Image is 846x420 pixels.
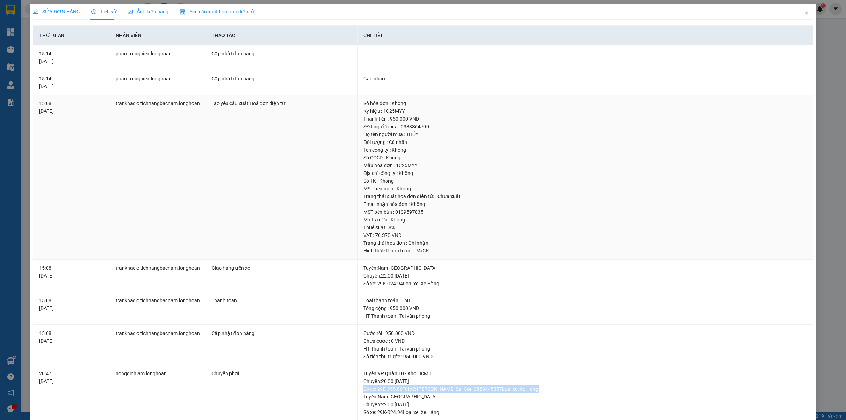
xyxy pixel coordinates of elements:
[128,9,168,14] span: Ảnh kiện hàng
[211,370,352,377] div: Chuyển phơi
[211,264,352,272] div: Giao hàng trên xe
[110,260,206,292] td: trankhacloitichhangbacnam.longhoan
[363,304,807,312] div: Tổng cộng : 950.000 VND
[363,224,807,231] div: Thuế suất : 8%
[33,26,110,45] th: Thời gian
[363,393,807,416] div: Tuyến : Nam [GEOGRAPHIC_DATA] Chuyến: 22:00 [DATE] Số xe: 29K-024.94 Loại xe: Xe Hàng
[363,231,807,239] div: VAT : 70.370 VND
[39,75,104,90] div: 15:14 [DATE]
[358,26,813,45] th: Chi tiết
[363,208,807,216] div: MST bên bán : 0109597835
[363,312,807,320] div: HT Thanh toán : Tại văn phòng
[363,247,807,255] div: Hình thức thanh toán : TM/CK
[39,99,104,115] div: 15:08 [DATE]
[211,99,352,107] div: Tạo yêu cầu xuất Hoá đơn điện tử
[180,9,254,14] span: Yêu cầu xuất hóa đơn điện tử
[363,130,807,138] div: Họ tên người mua : THỦY
[363,337,807,345] div: Chưa cước : 0 VND
[180,9,185,15] img: icon
[363,99,807,107] div: Số hóa đơn : Không
[128,9,133,14] span: picture
[39,50,104,65] div: 15:14 [DATE]
[39,329,104,345] div: 15:08 [DATE]
[33,9,38,14] span: edit
[363,329,807,337] div: Cước rồi : 950.000 VND
[804,10,809,16] span: close
[39,264,104,280] div: 15:08 [DATE]
[110,95,206,260] td: trankhacloitichhangbacnam.longhoan
[110,325,206,365] td: trankhacloitichhangbacnam.longhoan
[363,353,807,360] div: Số tiền thu trước : 950.000 VND
[363,75,807,83] div: Gán nhãn :
[39,370,104,385] div: 20:47 [DATE]
[363,154,807,162] div: Số CCCD : Không
[211,297,352,304] div: Thanh toán
[110,70,206,95] td: phamtrunghieu.longhoan
[91,9,116,14] span: Lịch sử
[363,200,807,208] div: Email nhận hóa đơn : Không
[91,9,96,14] span: clock-circle
[363,239,807,247] div: Trạng thái hóa đơn : Ghi nhận
[363,345,807,353] div: HT Thanh toán : Tại văn phòng
[363,138,807,146] div: Đối tượng : Cá nhân
[363,264,807,287] div: Tuyến : Nam [GEOGRAPHIC_DATA] Chuyến: 22:00 [DATE] Số xe: 29K-024.94 Loại xe: Xe Hàng
[363,146,807,154] div: Tên công ty : Không
[211,329,352,337] div: Cập nhật đơn hàng
[33,9,80,14] span: SỬA ĐƠN HÀNG
[110,26,206,45] th: Nhân viên
[363,216,807,224] div: Mã tra cứu : Không
[110,292,206,325] td: trankhacloitichhangbacnam.longhoan
[363,177,807,185] div: Số TK : Không
[363,115,807,123] div: Thành tiền : 950.000 VND
[110,45,206,70] td: phamtrunghieu.longhoan
[206,26,358,45] th: Thao tác
[363,297,807,304] div: Loại thanh toán : Thu
[211,50,352,57] div: Cập nhật đơn hàng
[363,370,807,393] div: Tuyến : VP Quận 10 - Kho HCM 1 Chuyến: 20:00 [DATE] Số xe: 29E-355.06 Tài xế: [PERSON_NAME] Sài G...
[363,123,807,130] div: SĐT người mua : 0388864700
[363,169,807,177] div: Địa chỉ công ty : Không
[435,193,463,200] span: Chưa xuất
[797,4,816,23] button: Close
[363,162,807,169] div: Mẫu hóa đơn : 1C25MYY
[363,193,807,200] div: Trạng thái xuất hoá đơn điện tử :
[363,185,807,193] div: MST bên mua : Không
[39,297,104,312] div: 15:08 [DATE]
[363,107,807,115] div: Ký hiệu : 1C25MYY
[211,75,352,83] div: Cập nhật đơn hàng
